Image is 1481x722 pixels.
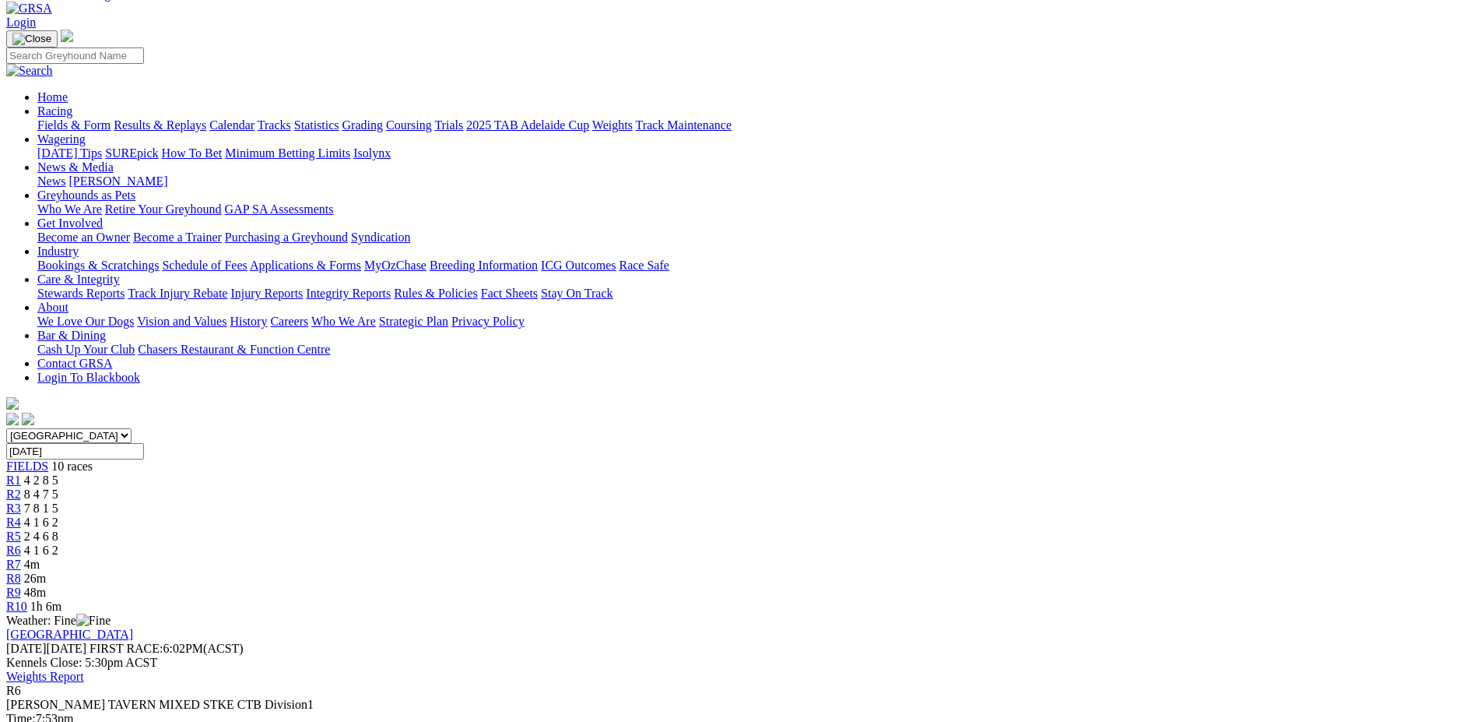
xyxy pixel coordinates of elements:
[105,146,158,160] a: SUREpick
[225,231,348,244] a: Purchasing a Greyhound
[6,642,86,655] span: [DATE]
[619,259,669,272] a: Race Safe
[364,259,426,272] a: MyOzChase
[24,544,58,557] span: 4 1 6 2
[306,287,391,300] a: Integrity Reports
[386,118,432,132] a: Coursing
[394,287,478,300] a: Rules & Policies
[24,502,58,515] span: 7 8 1 5
[6,670,84,683] a: Weights Report
[592,118,633,132] a: Weights
[24,586,46,599] span: 48m
[37,287,1475,301] div: Care & Integrity
[37,259,159,272] a: Bookings & Scratchings
[6,698,1475,712] div: [PERSON_NAME] TAVERN MIXED STKE CTB Division1
[24,530,58,543] span: 2 4 6 8
[162,146,223,160] a: How To Bet
[6,474,21,487] a: R1
[37,146,102,160] a: [DATE] Tips
[451,315,525,328] a: Privacy Policy
[225,203,334,216] a: GAP SA Assessments
[37,357,112,370] a: Contact GRSA
[162,259,247,272] a: Schedule of Fees
[6,516,21,529] a: R4
[133,231,222,244] a: Become a Trainer
[351,231,410,244] a: Syndication
[37,90,68,104] a: Home
[30,600,61,613] span: 1h 6m
[6,684,21,697] span: R6
[114,118,206,132] a: Results & Replays
[37,231,130,244] a: Become an Owner
[37,343,135,356] a: Cash Up Your Club
[37,160,114,174] a: News & Media
[6,544,21,557] a: R6
[37,188,135,202] a: Greyhounds as Pets
[89,642,163,655] span: FIRST RACE:
[37,217,103,230] a: Get Involved
[6,502,21,515] a: R3
[37,118,1475,132] div: Racing
[209,118,254,132] a: Calendar
[6,397,19,410] img: logo-grsa-white.png
[6,586,21,599] span: R9
[6,413,19,425] img: facebook.svg
[6,572,21,585] a: R8
[6,488,21,501] a: R2
[230,315,267,328] a: History
[466,118,589,132] a: 2025 TAB Adelaide Cup
[6,656,1475,670] div: Kennels Close: 5:30pm ACST
[37,329,106,342] a: Bar & Dining
[225,146,350,160] a: Minimum Betting Limits
[37,132,86,146] a: Wagering
[37,118,111,132] a: Fields & Form
[37,371,140,384] a: Login To Blackbook
[6,460,48,473] a: FIELDS
[434,118,463,132] a: Trials
[230,287,303,300] a: Injury Reports
[37,287,125,300] a: Stewards Reports
[6,600,27,613] a: R10
[37,146,1475,160] div: Wagering
[6,530,21,543] a: R5
[24,474,58,487] span: 4 2 8 5
[137,315,226,328] a: Vision and Values
[294,118,339,132] a: Statistics
[89,642,244,655] span: 6:02PM(ACST)
[6,16,36,29] a: Login
[68,174,167,188] a: [PERSON_NAME]
[311,315,376,328] a: Who We Are
[541,287,612,300] a: Stay On Track
[76,614,111,628] img: Fine
[37,315,134,328] a: We Love Our Dogs
[37,245,79,258] a: Industry
[6,558,21,571] a: R7
[37,301,68,314] a: About
[636,118,732,132] a: Track Maintenance
[37,174,65,188] a: News
[24,516,58,529] span: 4 1 6 2
[37,174,1475,188] div: News & Media
[37,315,1475,329] div: About
[342,118,383,132] a: Grading
[22,413,34,425] img: twitter.svg
[24,488,58,501] span: 8 4 7 5
[6,48,144,64] input: Search
[37,273,120,286] a: Care & Integrity
[105,203,222,216] a: Retire Your Greyhound
[6,2,52,16] img: GRSA
[37,104,72,118] a: Racing
[6,443,144,460] input: Select date
[37,259,1475,273] div: Industry
[37,343,1475,357] div: Bar & Dining
[6,628,133,641] a: [GEOGRAPHIC_DATA]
